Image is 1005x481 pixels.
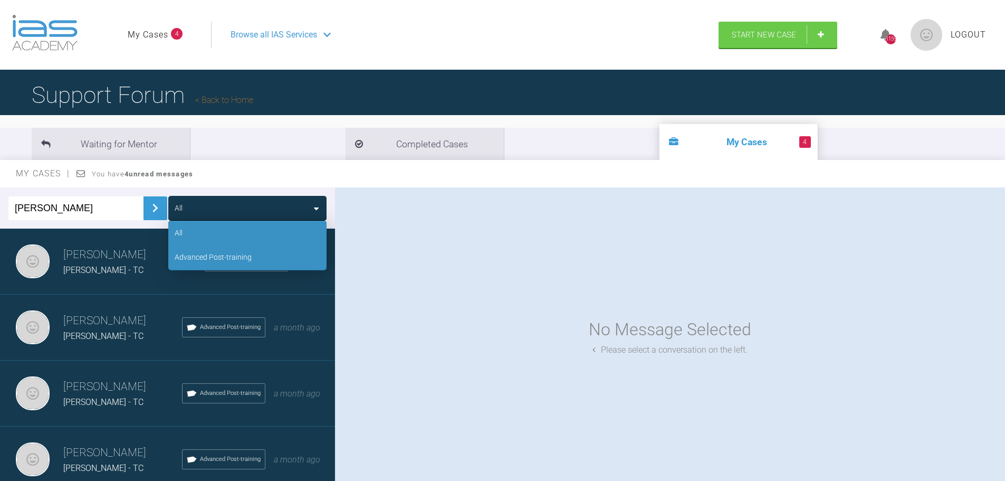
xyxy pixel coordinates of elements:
span: Browse all IAS Services [231,28,317,42]
strong: 4 unread messages [125,170,193,178]
div: All [175,202,183,214]
li: My Cases [659,124,818,160]
span: [PERSON_NAME] - TC [63,331,143,341]
div: 1159 [886,34,896,44]
h3: [PERSON_NAME] [63,246,205,264]
h3: [PERSON_NAME] [63,312,182,330]
h1: Support Forum [32,77,253,114]
img: logo-light.3e3ef733.png [12,15,78,51]
h3: [PERSON_NAME] [63,378,182,396]
img: Tom Crotty [16,244,50,278]
span: 4 [171,28,183,40]
div: No Message Selected [589,316,751,343]
img: chevronRight.28bd32b0.svg [147,200,164,216]
span: Advanced Post-training [200,455,261,464]
span: a month ago [274,323,320,333]
span: Advanced Post-training [200,389,261,398]
a: Start New Case [719,22,837,48]
span: [PERSON_NAME] - TC [63,463,143,473]
div: All [175,227,183,239]
span: Start New Case [732,30,796,40]
li: Waiting for Mentor [32,128,190,160]
span: Advanced Post-training [200,323,261,332]
span: My Cases [16,168,70,178]
input: Enter Case ID or Title [8,196,143,220]
img: profile.png [911,19,942,51]
img: Tom Crotty [16,310,50,344]
h3: [PERSON_NAME] [63,444,182,462]
span: 4 [799,136,811,148]
span: [PERSON_NAME] - TC [63,397,143,407]
img: Tom Crotty [16,376,50,410]
div: Advanced Post-training [175,251,252,263]
li: Completed Cases [346,128,504,160]
img: Tom Crotty [16,442,50,476]
span: a month ago [274,389,320,399]
a: Logout [951,28,986,42]
span: You have [92,170,194,178]
span: a month ago [274,455,320,465]
span: [PERSON_NAME] - TC [63,265,143,275]
div: Please select a conversation on the left. [592,343,748,357]
a: Back to Home [195,95,253,105]
a: My Cases [128,28,168,42]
